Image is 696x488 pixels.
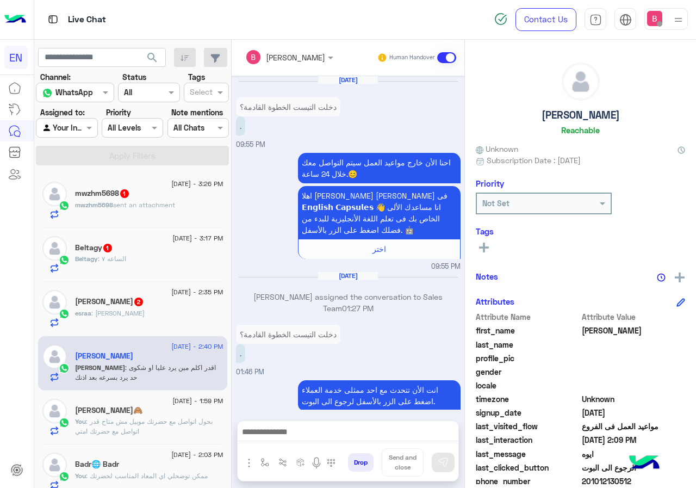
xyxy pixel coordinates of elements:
[86,472,208,480] span: ممكن توضحلي اي المعاد المناسب لحضرتك
[172,233,223,243] span: [DATE] - 3:17 PM
[619,14,632,26] img: tab
[106,107,131,118] label: Priority
[298,186,461,239] p: 1/9/2025, 9:55 PM
[42,453,67,477] img: defaultAdmin.png
[476,366,580,378] span: gender
[4,46,28,69] div: EN
[236,325,340,344] p: 2/9/2025, 1:46 PM
[274,454,292,472] button: Trigger scenario
[146,51,159,64] span: search
[675,273,685,282] img: add
[292,454,310,472] button: create order
[582,448,686,460] span: ايوه
[476,143,518,155] span: Unknown
[348,453,374,472] button: Drop
[582,366,686,378] span: null
[476,339,580,350] span: last_name
[75,351,133,361] h5: 𝐷𝑟.𝑀𝑜𝑠𝑡𝑎𝑓𝑎
[582,311,686,323] span: Attribute Value
[75,189,130,198] h5: mwzhm5698
[243,456,256,470] img: send attachment
[4,8,26,31] img: Logo
[172,396,223,406] span: [DATE] - 1:59 PM
[298,380,461,411] p: 2/9/2025, 1:46 PM
[236,368,264,376] span: 01:46 PM
[188,86,213,100] div: Select
[476,325,580,336] span: first_name
[171,342,223,351] span: [DATE] - 2:40 PM
[40,107,85,118] label: Assigned to:
[75,472,86,480] span: You
[42,290,67,314] img: defaultAdmin.png
[542,109,620,121] h5: [PERSON_NAME]
[589,14,602,26] img: tab
[42,344,67,369] img: defaultAdmin.png
[46,13,60,26] img: tab
[122,71,146,83] label: Status
[120,189,129,198] span: 1
[59,417,70,428] img: WhatsApp
[476,393,580,405] span: timezone
[310,456,323,470] img: send voice note
[476,448,580,460] span: last_message
[75,417,213,435] span: بحول اتواصل مع حضرتك موبيل مش متاح قدر اتواصل مع حضرتك امتي
[625,444,663,483] img: hulul-logo.png
[582,407,686,418] span: 2025-09-01T18:54:29.412Z
[476,380,580,391] span: locale
[582,325,686,336] span: 𝐷𝑟.𝑀𝑜𝑠𝑡𝑎𝑓𝑎
[40,71,71,83] label: Channel:
[278,458,287,467] img: Trigger scenario
[487,155,581,166] span: Subscription Date : [DATE]
[188,71,205,83] label: Tags
[42,182,67,206] img: defaultAdmin.png
[68,13,106,27] p: Live Chat
[98,255,126,263] span: الساعه ٧
[296,458,305,467] img: create order
[134,298,143,306] span: 2
[75,243,113,252] h5: Beltagy
[476,353,580,364] span: profile_pic
[476,462,580,473] span: last_clicked_button
[59,471,70,482] img: WhatsApp
[582,475,686,487] span: 201012130512
[431,262,461,272] span: 09:55 PM
[476,271,498,281] h6: Notes
[91,309,145,317] span: ويكون بدري
[42,399,67,423] img: defaultAdmin.png
[236,291,461,314] p: [PERSON_NAME] assigned the conversation to Sales Team
[298,153,461,183] p: 1/9/2025, 9:55 PM
[476,226,685,236] h6: Tags
[438,457,449,468] img: send message
[103,244,112,252] span: 1
[327,459,335,467] img: make a call
[75,297,144,306] h5: esraa abdo
[562,63,599,100] img: defaultAdmin.png
[476,421,580,432] span: last_visited_flow
[582,421,686,432] span: مواعيد العمل فى الفروع
[647,11,662,26] img: userImage
[139,48,166,71] button: search
[582,393,686,405] span: Unknown
[42,236,67,261] img: defaultAdmin.png
[236,140,265,149] span: 09:55 PM
[494,13,507,26] img: spinner
[59,255,70,265] img: WhatsApp
[236,116,245,135] p: 1/9/2025, 9:55 PM
[75,255,98,263] span: Beltagy
[476,178,504,188] h6: Priority
[171,179,223,189] span: [DATE] - 3:26 PM
[59,200,70,211] img: WhatsApp
[171,287,223,297] span: [DATE] - 2:35 PM
[582,434,686,446] span: 2025-09-02T11:09:03.7708778Z
[382,448,424,477] button: Send and close
[582,462,686,473] span: الرجوع الى البوت
[75,201,113,209] span: mwzhm5698
[657,273,666,282] img: notes
[236,97,340,116] p: 1/9/2025, 9:55 PM
[389,53,435,62] small: Human Handover
[476,311,580,323] span: Attribute Name
[75,309,91,317] span: esraa
[75,460,119,469] h5: Badr🌐 Badr
[256,454,274,472] button: select flow
[476,407,580,418] span: signup_date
